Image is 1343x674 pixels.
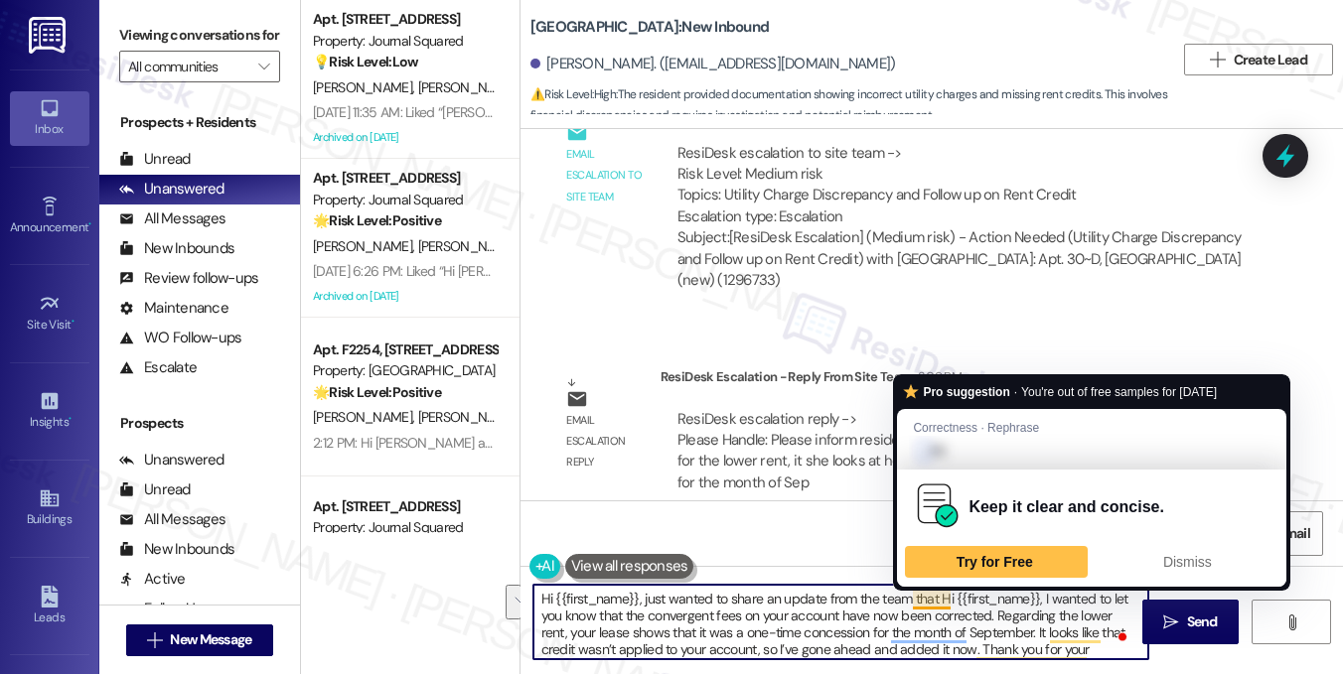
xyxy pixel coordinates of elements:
[913,366,962,387] div: 2:09 PM
[119,238,234,259] div: New Inbounds
[119,149,191,170] div: Unread
[313,360,497,381] div: Property: [GEOGRAPHIC_DATA]
[530,17,769,38] b: [GEOGRAPHIC_DATA]: New Inbound
[119,539,234,560] div: New Inbounds
[533,585,1148,659] textarea: To enrich screen reader interactions, please activate Accessibility in Grammarly extension settings
[126,624,273,656] button: New Message
[99,112,300,133] div: Prospects + Residents
[1163,614,1178,630] i: 
[119,298,228,319] div: Maintenance
[417,237,517,255] span: [PERSON_NAME]
[88,217,91,231] span: •
[313,496,497,517] div: Apt. [STREET_ADDRESS]
[313,53,418,70] strong: 💡 Risk Level: Low
[313,168,497,189] div: Apt. [STREET_ADDRESS]
[311,284,499,309] div: Archived on [DATE]
[313,237,418,255] span: [PERSON_NAME]
[29,17,70,54] img: ResiDesk Logo
[313,31,497,52] div: Property: Journal Squared
[147,632,162,648] i: 
[258,59,269,74] i: 
[313,383,441,401] strong: 🌟 Risk Level: Positive
[1187,611,1218,632] span: Send
[119,479,191,500] div: Unread
[10,91,89,145] a: Inbox
[119,450,224,471] div: Unanswered
[170,629,251,650] span: New Message
[530,84,1174,127] span: : The resident provided documentation showing incorrect utility charges and missing rent credits....
[10,384,89,438] a: Insights •
[119,208,225,229] div: All Messages
[119,599,211,619] div: Follow Ups
[1284,614,1299,630] i: 
[313,78,418,96] span: [PERSON_NAME]
[313,517,497,538] div: Property: Journal Squared
[119,268,258,289] div: Review follow-ups
[1184,44,1333,75] button: Create Lead
[72,315,75,329] span: •
[119,569,186,590] div: Active
[10,481,89,535] a: Buildings
[661,366,1261,394] div: ResiDesk Escalation - Reply From Site Team
[530,86,616,102] strong: ⚠️ Risk Level: High
[566,144,644,207] div: Email escalation to site team
[128,51,248,82] input: All communities
[119,509,225,530] div: All Messages
[99,413,300,434] div: Prospects
[313,190,497,210] div: Property: Journal Squared
[119,20,280,51] label: Viewing conversations for
[313,262,788,280] div: [DATE] 6:26 PM: Liked “Hi [PERSON_NAME] and [PERSON_NAME]! Starting [DATE]…”
[10,580,89,633] a: Leads
[119,179,224,200] div: Unanswered
[1210,52,1225,67] i: 
[119,357,197,378] div: Escalate
[417,78,522,96] span: [PERSON_NAME]
[313,339,497,360] div: Apt. F2254, [STREET_ADDRESS][PERSON_NAME]
[677,143,1244,228] div: ResiDesk escalation to site team -> Risk Level: Medium risk Topics: Utility Charge Discrepancy an...
[417,408,517,426] span: [PERSON_NAME]
[313,211,441,229] strong: 🌟 Risk Level: Positive
[313,9,497,30] div: Apt. [STREET_ADDRESS]
[677,227,1244,291] div: Subject: [ResiDesk Escalation] (Medium risk) - Action Needed (Utility Charge Discrepancy and Foll...
[69,412,72,426] span: •
[677,409,1241,492] div: ResiDesk escalation reply -> Please Handle: Please inform resident that convergent fees have now ...
[566,410,644,473] div: Email escalation reply
[10,287,89,340] a: Site Visit •
[530,54,896,74] div: [PERSON_NAME]. ([EMAIL_ADDRESS][DOMAIN_NAME])
[313,408,418,426] span: [PERSON_NAME]
[1142,600,1239,644] button: Send
[1234,50,1307,70] span: Create Lead
[119,328,241,348] div: WO Follow-ups
[311,125,499,150] div: Archived on [DATE]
